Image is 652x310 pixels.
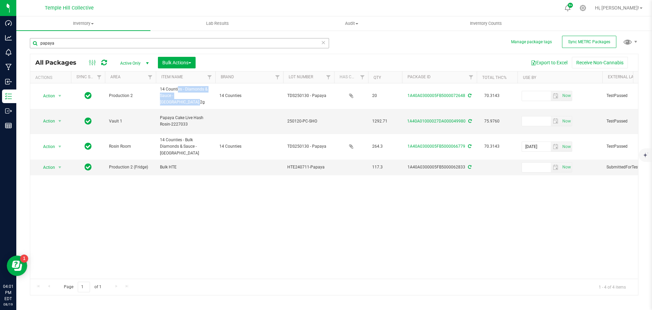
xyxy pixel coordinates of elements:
[561,91,572,101] span: select
[551,142,561,151] span: select
[323,71,334,83] a: Filter
[467,165,471,169] span: Sync from Compliance System
[5,93,12,100] inline-svg: Inventory
[372,118,398,125] span: 1292.71
[3,283,13,302] p: 04:01 PM EDT
[572,57,628,68] button: Receive Non-Cannabis
[481,142,503,151] span: 70.3143
[407,93,465,98] a: 1A40A0300005FB5000072648
[357,71,368,83] a: Filter
[579,5,587,11] div: Manage settings
[482,75,507,80] a: Total THC%
[289,75,313,79] a: Lot Number
[5,49,12,56] inline-svg: Monitoring
[150,16,285,31] a: Lab Results
[334,71,368,83] th: Has COA
[561,91,572,101] span: Set Current date
[145,71,156,83] a: Filter
[5,78,12,85] inline-svg: Inbound
[287,143,330,150] span: TDS250130 - Papaya
[85,162,92,172] span: In Sync
[5,64,12,70] inline-svg: Manufacturing
[56,91,64,101] span: select
[35,59,83,66] span: All Packages
[85,116,92,126] span: In Sync
[467,144,471,149] span: Sync from Compliance System
[76,75,103,79] a: Sync Status
[569,4,572,7] span: 9+
[56,163,64,172] span: select
[16,16,150,31] a: Inventory
[221,75,234,79] a: Brand
[593,282,631,292] span: 1 - 4 of 4 items
[58,282,107,292] span: Page of 1
[5,34,12,41] inline-svg: Analytics
[160,137,211,157] span: 14 Counties - Bulk Diamonds & Sauce - [GEOGRAPHIC_DATA]
[523,75,536,80] a: Use By
[568,39,610,44] span: Sync METRC Packages
[160,115,211,128] span: Papaya Cake Live Hash Rosin-2227033
[466,71,477,83] a: Filter
[56,142,64,151] span: select
[526,57,572,68] button: Export to Excel
[204,71,215,83] a: Filter
[109,118,152,125] span: Vault 1
[374,75,381,80] a: Qty
[561,142,572,152] span: Set Current date
[20,255,28,263] iframe: Resource center unread badge
[110,75,121,79] a: Area
[481,116,503,126] span: 75.9760
[161,75,183,79] a: Item Name
[561,163,572,172] span: select
[30,38,329,48] input: Search Package ID, Item Name, SKU, Lot or Part Number...
[37,142,55,151] span: Action
[162,60,191,65] span: Bulk Actions
[78,282,90,292] input: 1
[467,93,471,98] span: Sync from Compliance System
[45,5,94,11] span: Temple Hill Collective
[401,164,478,170] div: 1A40A0300005FB5000062833
[5,20,12,27] inline-svg: Dashboard
[37,91,55,101] span: Action
[407,75,431,79] a: Package ID
[219,93,279,99] span: 14 Counties
[85,142,92,151] span: In Sync
[109,93,152,99] span: Production 2
[37,116,55,126] span: Action
[5,108,12,114] inline-svg: Outbound
[561,162,572,172] span: Set Current date
[562,36,616,48] button: Sync METRC Packages
[461,20,511,27] span: Inventory Counts
[94,71,105,83] a: Filter
[407,119,466,124] a: 1A40A01000027DA000049980
[372,164,398,170] span: 117.3
[321,38,326,47] span: Clear
[160,164,211,170] span: Bulk HTE
[37,163,55,172] span: Action
[3,302,13,307] p: 08/19
[372,93,398,99] span: 20
[551,91,561,101] span: select
[595,5,639,11] span: Hi, [PERSON_NAME]!
[35,75,68,80] div: Actions
[407,144,465,149] a: 1A40A0300005FB5000066779
[561,116,572,126] span: select
[551,116,561,126] span: select
[467,119,472,124] span: Sync from Compliance System
[272,71,283,83] a: Filter
[481,91,503,101] span: 70.3143
[109,164,152,170] span: Production 2 (Fridge)
[7,256,27,276] iframe: Resource center
[197,20,238,27] span: Lab Results
[56,116,64,126] span: select
[219,143,279,150] span: 14 Counties
[419,16,553,31] a: Inventory Counts
[372,143,398,150] span: 264.3
[5,122,12,129] inline-svg: Reports
[287,118,330,125] span: 250120-PC-SHO
[160,86,211,106] span: 14 Counties - Diamonds & Sauce - [GEOGRAPHIC_DATA] 2g
[287,93,330,99] span: TDS250130 - Papaya
[561,116,572,126] span: Set Current date
[511,39,552,45] button: Manage package tags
